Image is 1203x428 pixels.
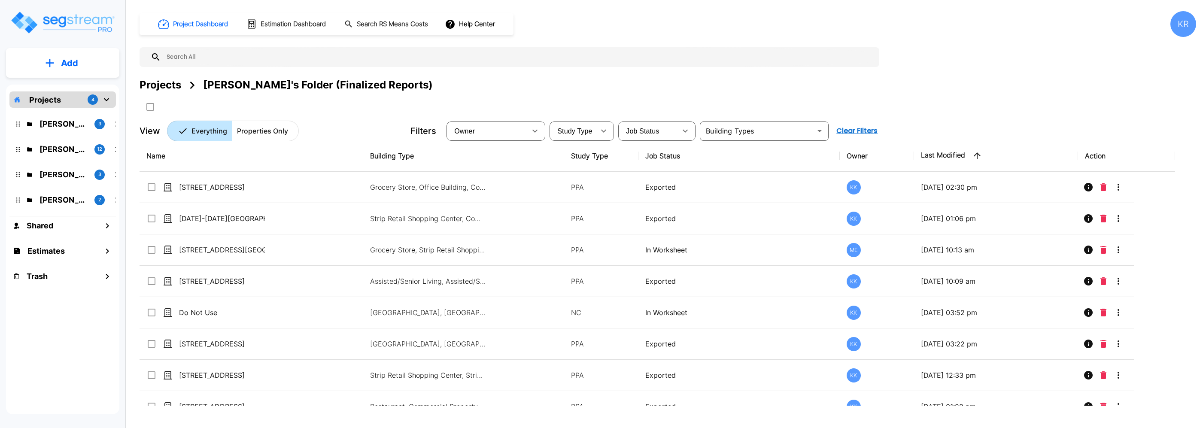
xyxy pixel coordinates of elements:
[98,120,101,127] p: 3
[1170,11,1196,37] div: KR
[564,140,639,172] th: Study Type
[27,220,53,231] h1: Shared
[410,124,436,137] p: Filters
[1097,273,1110,290] button: Delete
[39,143,88,155] p: Kristina's Folder (Finalized Reports)
[571,245,632,255] p: PPA
[363,140,564,172] th: Building Type
[847,274,861,288] div: KK
[1097,241,1110,258] button: Delete
[1110,273,1127,290] button: More-Options
[1110,179,1127,196] button: More-Options
[370,339,486,349] p: [GEOGRAPHIC_DATA], [GEOGRAPHIC_DATA]
[921,370,1071,380] p: [DATE] 12:33 pm
[142,98,159,115] button: SelectAll
[1080,304,1097,321] button: Info
[557,127,592,135] span: Study Type
[638,140,839,172] th: Job Status
[847,180,861,194] div: KK
[27,245,65,257] h1: Estimates
[921,245,1071,255] p: [DATE] 10:13 am
[98,196,101,203] p: 2
[179,245,265,255] p: [STREET_ADDRESS][GEOGRAPHIC_DATA][STREET_ADDRESS]
[1080,210,1097,227] button: Info
[167,121,299,141] div: Platform
[921,307,1071,318] p: [DATE] 03:52 pm
[29,94,61,106] p: Projects
[847,400,861,414] div: KK
[179,182,265,192] p: [STREET_ADDRESS]
[1110,304,1127,321] button: More-Options
[1110,241,1127,258] button: More-Options
[243,15,331,33] button: Estimation Dashboard
[1097,335,1110,352] button: Delete
[140,77,181,93] div: Projects
[571,182,632,192] p: PPA
[27,270,48,282] h1: Trash
[1080,398,1097,415] button: Info
[203,77,433,93] div: [PERSON_NAME]'s Folder (Finalized Reports)
[454,127,475,135] span: Owner
[167,121,232,141] button: Everything
[814,125,826,137] button: Open
[1097,179,1110,196] button: Delete
[370,401,486,412] p: Restaurant, Commercial Property Site
[39,118,88,130] p: Karina's Folder
[645,401,832,412] p: Exported
[833,122,881,140] button: Clear Filters
[357,19,428,29] h1: Search RS Means Costs
[847,368,861,382] div: KK
[645,213,832,224] p: Exported
[551,119,595,143] div: Select
[370,276,486,286] p: Assisted/Senior Living, Assisted/Senior Living Site
[645,307,832,318] p: In Worksheet
[39,194,88,206] p: M.E. Folder
[1097,304,1110,321] button: Delete
[232,121,299,141] button: Properties Only
[645,339,832,349] p: Exported
[341,16,433,33] button: Search RS Means Costs
[571,401,632,412] p: PPA
[237,126,288,136] p: Properties Only
[620,119,677,143] div: Select
[179,307,265,318] p: Do Not Use
[1110,210,1127,227] button: More-Options
[155,15,233,33] button: Project Dashboard
[921,401,1071,412] p: [DATE] 01:22 pm
[1078,140,1175,172] th: Action
[645,245,832,255] p: In Worksheet
[645,276,832,286] p: Exported
[39,169,88,180] p: Jon's Folder
[847,212,861,226] div: KK
[161,47,875,67] input: Search All
[140,124,160,137] p: View
[1080,367,1097,384] button: Info
[370,307,486,318] p: [GEOGRAPHIC_DATA], [GEOGRAPHIC_DATA]
[91,96,94,103] p: 4
[370,213,486,224] p: Strip Retail Shopping Center, Commercial Property Site
[443,16,498,32] button: Help Center
[1080,179,1097,196] button: Info
[847,243,861,257] div: ME
[847,306,861,320] div: KK
[261,19,326,29] h1: Estimation Dashboard
[191,126,227,136] p: Everything
[921,182,1071,192] p: [DATE] 02:30 pm
[1080,335,1097,352] button: Info
[10,10,115,35] img: Logo
[921,213,1071,224] p: [DATE] 01:06 pm
[840,140,914,172] th: Owner
[370,370,486,380] p: Strip Retail Shopping Center, Strip Retail Shopping Center, Strip Retail Shopping Center, Commerc...
[1110,335,1127,352] button: More-Options
[921,339,1071,349] p: [DATE] 03:22 pm
[1097,367,1110,384] button: Delete
[179,276,265,286] p: [STREET_ADDRESS]
[61,57,78,70] p: Add
[173,19,228,29] h1: Project Dashboard
[626,127,659,135] span: Job Status
[571,276,632,286] p: PPA
[645,370,832,380] p: Exported
[179,401,265,412] p: [STREET_ADDRESS]
[370,182,486,192] p: Grocery Store, Office Building, Commercial Property Site
[179,213,265,224] p: [DATE]-[DATE][GEOGRAPHIC_DATA]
